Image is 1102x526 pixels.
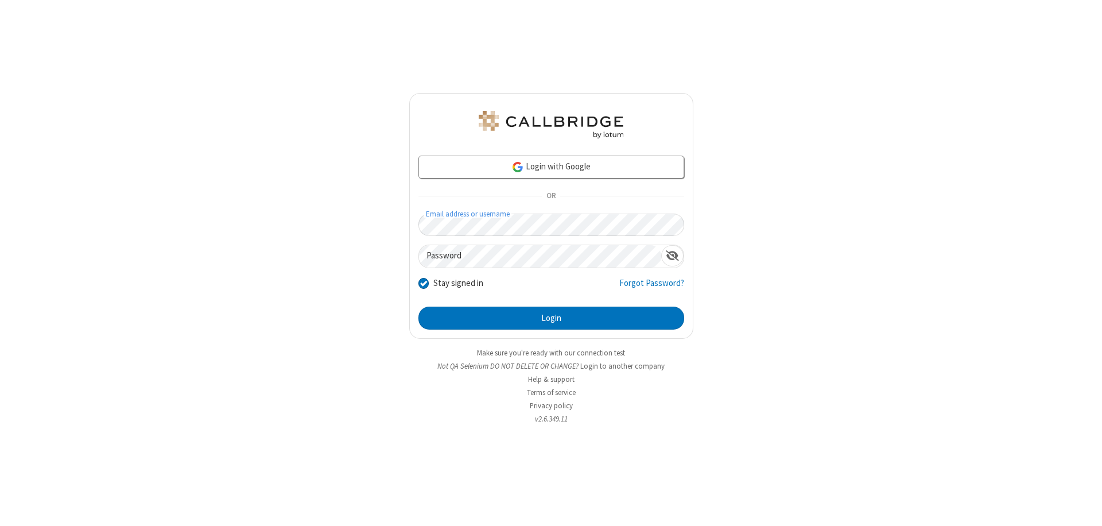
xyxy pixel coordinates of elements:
img: QA Selenium DO NOT DELETE OR CHANGE [476,111,626,138]
a: Make sure you're ready with our connection test [477,348,625,358]
span: OR [542,188,560,204]
input: Email address or username [418,214,684,236]
label: Stay signed in [433,277,483,290]
a: Terms of service [527,388,576,397]
a: Login with Google [418,156,684,179]
a: Help & support [528,374,575,384]
button: Login [418,307,684,330]
img: google-icon.png [511,161,524,173]
button: Login to another company [580,361,665,372]
li: Not QA Selenium DO NOT DELETE OR CHANGE? [409,361,693,372]
li: v2.6.349.11 [409,413,693,424]
a: Privacy policy [530,401,573,411]
a: Forgot Password? [619,277,684,299]
input: Password [419,245,661,268]
div: Show password [661,245,684,266]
